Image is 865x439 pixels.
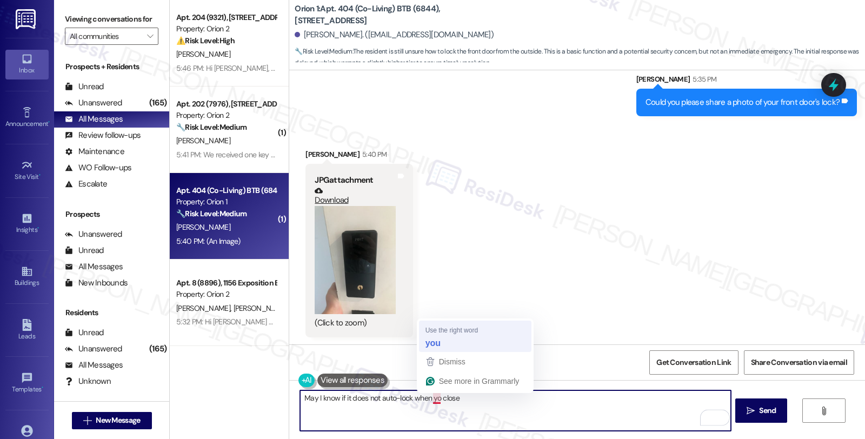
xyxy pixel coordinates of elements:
[65,146,124,157] div: Maintenance
[295,47,352,56] strong: 🔧 Risk Level: Medium
[72,412,152,429] button: New Message
[735,398,788,423] button: Send
[176,236,241,246] div: 5:40 PM: (An Image)
[54,307,169,318] div: Residents
[300,390,730,431] textarea: To enrich screen reader interactions, please activate Accessibility in Grammarly extension settings
[65,114,123,125] div: All Messages
[5,316,49,345] a: Leads
[65,81,104,92] div: Unread
[176,277,276,289] div: Apt. 8 (8896), 1156 Exposition Blvd
[646,97,840,108] div: Could you please share a photo of your front door's lock?
[176,23,276,35] div: Property: Orion 2
[315,317,396,329] div: (Click to zoom)
[65,261,123,272] div: All Messages
[176,150,282,159] div: 5:41 PM: We received one key fob
[176,136,230,145] span: [PERSON_NAME]
[176,303,234,313] span: [PERSON_NAME]
[176,49,230,59] span: [PERSON_NAME]
[39,171,41,179] span: •
[360,149,387,160] div: 5:40 PM
[295,3,511,26] b: Orion 1: Apt. 404 (Co-Living) BTB (6844), [STREET_ADDRESS]
[747,407,755,415] i: 
[54,209,169,220] div: Prospects
[176,317,692,327] div: 5:32 PM: Hi [PERSON_NAME] and [PERSON_NAME], I understand you are still waiting for an update. Co...
[65,245,104,256] div: Unread
[5,209,49,238] a: Insights •
[315,187,396,205] a: Download
[65,229,122,240] div: Unanswered
[176,222,230,232] span: [PERSON_NAME]
[83,416,91,425] i: 
[649,350,738,375] button: Get Conversation Link
[54,61,169,72] div: Prospects + Residents
[176,36,235,45] strong: ⚠️ Risk Level: High
[295,29,494,41] div: [PERSON_NAME]. ([EMAIL_ADDRESS][DOMAIN_NAME])
[295,46,865,69] span: : The resident is still unsure how to lock the front door from the outside. This is a basic funct...
[147,32,153,41] i: 
[315,206,396,314] button: Zoom image
[5,156,49,185] a: Site Visit •
[315,175,373,185] b: JPG attachment
[37,224,39,232] span: •
[65,11,158,28] label: Viewing conversations for
[656,357,731,368] span: Get Conversation Link
[70,28,141,45] input: All communities
[820,407,828,415] i: 
[636,74,857,89] div: [PERSON_NAME]
[176,98,276,110] div: Apt. 202 (7976), [STREET_ADDRESS][PERSON_NAME]
[234,303,288,313] span: [PERSON_NAME]
[48,118,50,126] span: •
[751,357,847,368] span: Share Conversation via email
[176,122,247,132] strong: 🔧 Risk Level: Medium
[16,9,38,29] img: ResiDesk Logo
[65,277,128,289] div: New Inbounds
[176,289,276,300] div: Property: Orion 2
[147,341,169,357] div: (165)
[176,196,276,208] div: Property: Orion 1
[305,149,413,164] div: [PERSON_NAME]
[176,209,247,218] strong: 🔧 Risk Level: Medium
[744,350,854,375] button: Share Conversation via email
[5,262,49,291] a: Buildings
[65,130,141,141] div: Review follow-ups
[5,50,49,79] a: Inbox
[176,185,276,196] div: Apt. 404 (Co-Living) BTB (6844), [STREET_ADDRESS]
[65,178,107,190] div: Escalate
[65,327,104,338] div: Unread
[690,74,716,85] div: 5:35 PM
[5,369,49,398] a: Templates •
[65,343,122,355] div: Unanswered
[176,110,276,121] div: Property: Orion 2
[147,95,169,111] div: (165)
[42,384,43,391] span: •
[65,376,111,387] div: Unknown
[176,12,276,23] div: Apt. 204 (9321), [STREET_ADDRESS]
[759,405,776,416] span: Send
[65,97,122,109] div: Unanswered
[65,162,131,174] div: WO Follow-ups
[65,360,123,371] div: All Messages
[96,415,140,426] span: New Message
